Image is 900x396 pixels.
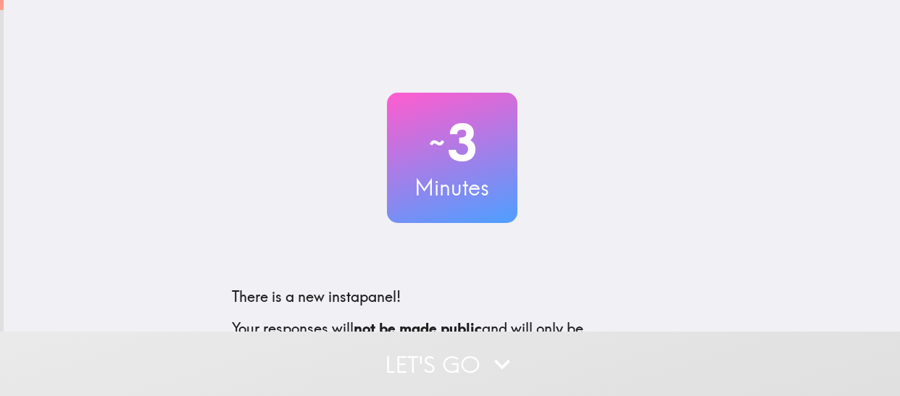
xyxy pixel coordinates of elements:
p: Your responses will and will only be confidentially shared with our clients. We'll need your emai... [232,319,672,379]
span: There is a new instapanel! [232,287,401,306]
span: ~ [427,121,447,164]
h2: 3 [387,113,517,172]
h3: Minutes [387,172,517,203]
b: not be made public [354,319,482,337]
